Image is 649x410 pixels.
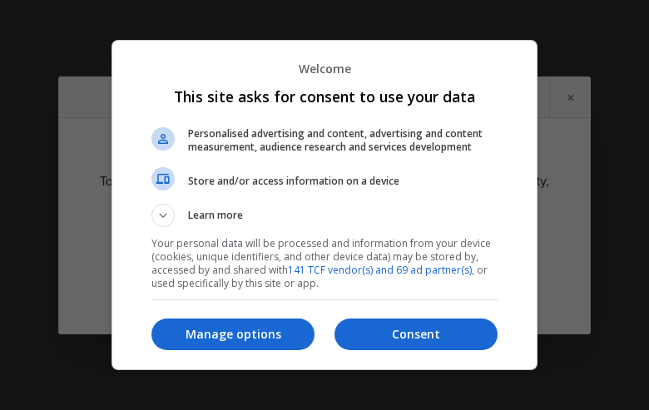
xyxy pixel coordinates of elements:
[151,319,315,350] button: Manage options
[151,86,498,106] h1: This site asks for consent to use your data
[334,326,498,343] p: Consent
[288,263,472,277] a: 141 TCF vendor(s) and 69 ad partner(s)
[151,204,498,227] button: Learn more
[188,127,498,154] span: Personalised advertising and content, advertising and content measurement, audience research and ...
[334,319,498,350] button: Consent
[188,175,498,188] span: Store and/or access information on a device
[151,61,498,77] p: Welcome
[151,237,498,290] p: Your personal data will be processed and information from your device (cookies, unique identifier...
[111,40,538,369] div: This site asks for consent to use your data
[188,208,243,227] span: Learn more
[151,326,315,343] p: Manage options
